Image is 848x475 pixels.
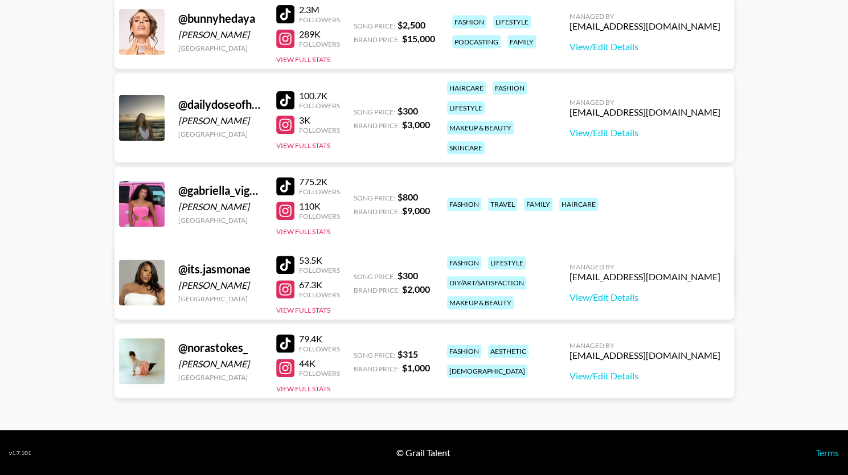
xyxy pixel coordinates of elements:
strong: $ 800 [398,191,418,202]
div: 289K [299,28,340,40]
strong: $ 315 [398,349,418,359]
div: makeup & beauty [447,121,514,134]
div: [PERSON_NAME] [178,29,263,40]
div: family [524,198,552,211]
a: View/Edit Details [570,370,720,382]
div: Followers [299,212,340,220]
div: family [507,35,536,48]
div: 44K [299,358,340,369]
strong: $ 9,000 [402,205,430,216]
div: travel [488,198,517,211]
div: [EMAIL_ADDRESS][DOMAIN_NAME] [570,350,720,361]
div: fashion [447,256,481,269]
span: Brand Price: [354,35,400,44]
strong: $ 2,000 [402,284,430,294]
div: @ gabriella_vigorito [178,183,263,198]
div: [PERSON_NAME] [178,201,263,212]
div: [EMAIL_ADDRESS][DOMAIN_NAME] [570,21,720,32]
div: [GEOGRAPHIC_DATA] [178,44,263,52]
strong: $ 300 [398,105,418,116]
div: fashion [493,81,527,95]
span: Song Price: [354,272,395,281]
strong: $ 3,000 [402,119,430,130]
div: 775.2K [299,176,340,187]
div: Managed By [570,341,720,350]
div: © Grail Talent [396,447,450,458]
div: fashion [452,15,486,28]
div: fashion [447,345,481,358]
div: Followers [299,290,340,299]
div: lifestyle [488,256,526,269]
div: [EMAIL_ADDRESS][DOMAIN_NAME] [570,271,720,282]
div: lifestyle [447,101,485,114]
div: fashion [447,198,481,211]
div: Followers [299,345,340,353]
div: Followers [299,15,340,24]
a: View/Edit Details [570,127,720,138]
div: @ norastokes_ [178,341,263,355]
div: Managed By [570,98,720,107]
span: Brand Price: [354,121,400,130]
div: [EMAIL_ADDRESS][DOMAIN_NAME] [570,107,720,118]
div: [PERSON_NAME] [178,115,263,126]
strong: $ 1,000 [402,362,430,373]
strong: $ 2,500 [398,19,425,30]
div: 100.7K [299,90,340,101]
div: [GEOGRAPHIC_DATA] [178,216,263,224]
strong: $ 15,000 [402,33,435,44]
div: @ dailydoseofhannahx [178,97,263,112]
button: View Full Stats [276,306,330,314]
button: View Full Stats [276,227,330,236]
div: 110K [299,200,340,212]
span: Brand Price: [354,207,400,216]
button: View Full Stats [276,141,330,150]
div: diy/art/satisfaction [447,276,526,289]
strong: $ 300 [398,270,418,281]
div: Followers [299,187,340,196]
button: View Full Stats [276,384,330,393]
div: Managed By [570,263,720,271]
div: Followers [299,101,340,110]
a: View/Edit Details [570,292,720,303]
div: 79.4K [299,333,340,345]
div: lifestyle [493,15,531,28]
div: @ its.jasmonae [178,262,263,276]
div: Followers [299,369,340,378]
div: haircare [559,198,598,211]
div: [GEOGRAPHIC_DATA] [178,130,263,138]
div: Followers [299,40,340,48]
div: [GEOGRAPHIC_DATA] [178,294,263,303]
div: 2.3M [299,4,340,15]
div: aesthetic [488,345,529,358]
div: skincare [447,141,485,154]
span: Song Price: [354,22,395,30]
button: View Full Stats [276,55,330,64]
div: Followers [299,126,340,134]
div: [PERSON_NAME] [178,358,263,370]
div: podcasting [452,35,501,48]
div: [DEMOGRAPHIC_DATA] [447,365,527,378]
span: Brand Price: [354,365,400,373]
div: [GEOGRAPHIC_DATA] [178,373,263,382]
span: Brand Price: [354,286,400,294]
div: Followers [299,266,340,275]
span: Song Price: [354,108,395,116]
div: makeup & beauty [447,296,514,309]
a: Terms [816,447,839,458]
div: @ bunnyhedaya [178,11,263,26]
div: v 1.7.101 [9,449,31,457]
div: Managed By [570,12,720,21]
span: Song Price: [354,194,395,202]
a: View/Edit Details [570,41,720,52]
div: [PERSON_NAME] [178,280,263,291]
div: haircare [447,81,486,95]
div: 67.3K [299,279,340,290]
span: Song Price: [354,351,395,359]
div: 3K [299,114,340,126]
div: 53.5K [299,255,340,266]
